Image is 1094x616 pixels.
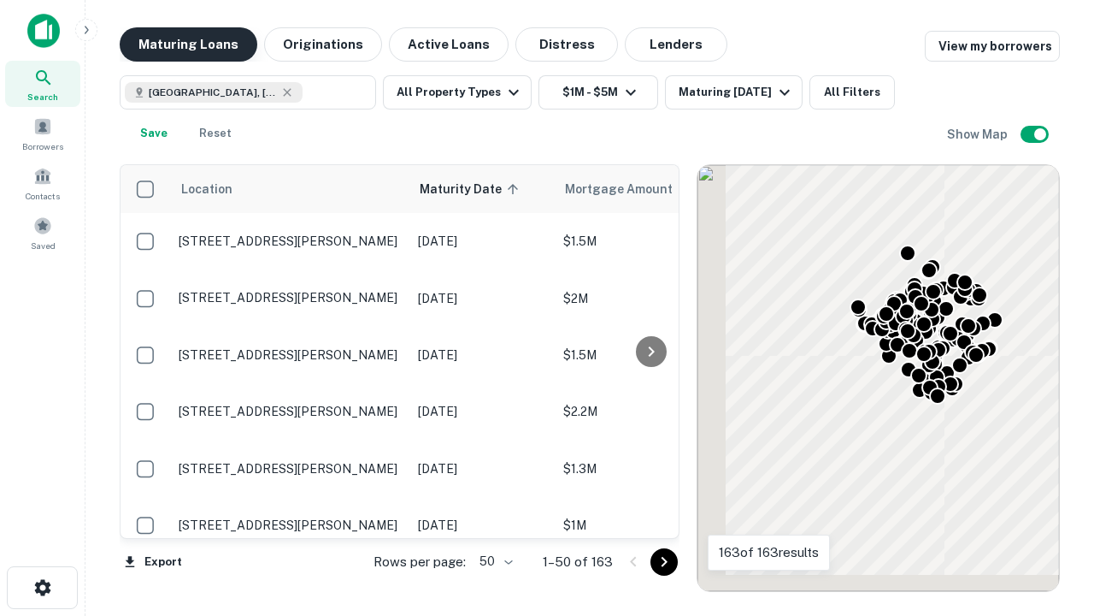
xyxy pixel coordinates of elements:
[149,85,277,100] span: [GEOGRAPHIC_DATA], [GEOGRAPHIC_DATA], [GEOGRAPHIC_DATA]
[418,459,546,478] p: [DATE]
[1009,479,1094,561] iframe: Chat Widget
[697,165,1059,591] div: 0 0
[563,402,734,421] p: $2.2M
[555,165,743,213] th: Mortgage Amount
[418,516,546,535] p: [DATE]
[925,31,1060,62] a: View my borrowers
[538,75,658,110] button: $1M - $5M
[565,179,695,199] span: Mortgage Amount
[665,75,803,110] button: Maturing [DATE]
[180,179,232,199] span: Location
[563,232,734,251] p: $1.5M
[650,548,678,576] button: Go to next page
[179,290,401,305] p: [STREET_ADDRESS][PERSON_NAME]
[26,189,60,203] span: Contacts
[179,234,401,249] p: [STREET_ADDRESS][PERSON_NAME]
[179,347,401,363] p: [STREET_ADDRESS][PERSON_NAME]
[563,289,734,308] p: $2M
[563,459,734,478] p: $1.3M
[543,552,613,572] p: 1–50 of 163
[120,27,257,62] button: Maturing Loans
[179,518,401,533] p: [STREET_ADDRESS][PERSON_NAME]
[473,549,515,574] div: 50
[947,125,1010,144] h6: Show Map
[120,549,186,575] button: Export
[418,289,546,308] p: [DATE]
[179,461,401,477] p: [STREET_ADDRESS][PERSON_NAME]
[170,165,409,213] th: Location
[264,27,382,62] button: Originations
[22,139,63,153] span: Borrowers
[27,90,58,104] span: Search
[179,404,401,419] p: [STREET_ADDRESS][PERSON_NAME]
[809,75,895,110] button: All Filters
[420,179,524,199] span: Maturity Date
[373,552,466,572] p: Rows per page:
[126,116,181,151] button: Save your search to get updates of matches that match your search criteria.
[389,27,509,62] button: Active Loans
[418,232,546,251] p: [DATE]
[409,165,555,213] th: Maturity Date
[679,82,795,103] div: Maturing [DATE]
[719,542,819,563] p: 163 of 163 results
[5,110,80,157] a: Borrowers
[625,27,727,62] button: Lenders
[27,14,60,48] img: capitalize-icon.png
[31,239,56,252] span: Saved
[188,116,243,151] button: Reset
[515,27,618,62] button: Distress
[383,75,532,110] button: All Property Types
[563,346,734,364] p: $1.5M
[563,516,734,535] p: $1M
[5,160,80,206] a: Contacts
[5,61,80,107] a: Search
[5,210,80,256] a: Saved
[418,402,546,421] p: [DATE]
[418,346,546,364] p: [DATE]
